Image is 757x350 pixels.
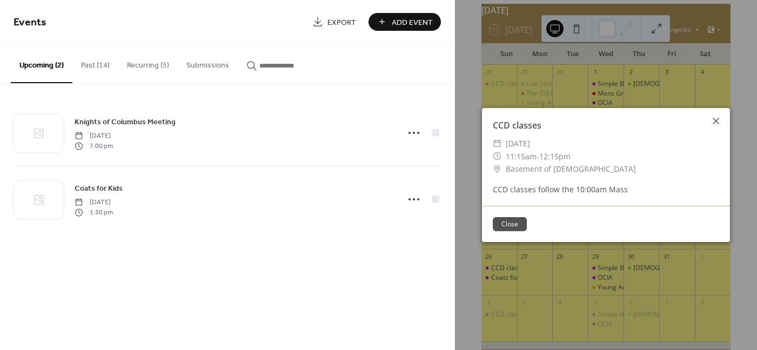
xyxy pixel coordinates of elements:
[539,151,571,161] span: 12:15pm
[506,137,530,150] span: [DATE]
[493,137,501,150] div: ​
[75,198,113,207] span: [DATE]
[537,151,539,161] span: -
[75,183,123,194] span: Coats for Kids
[304,13,364,31] a: Export
[118,44,178,82] button: Recurring (5)
[493,163,501,176] div: ​
[493,217,527,231] button: Close
[75,141,113,151] span: 7:00 pm
[75,207,113,217] span: 1:30 pm
[482,119,730,132] div: CCD classes
[14,12,46,33] span: Events
[369,13,441,31] button: Add Event
[327,17,356,28] span: Export
[506,151,537,161] span: 11:15am
[11,44,72,83] button: Upcoming (2)
[482,184,730,195] div: CCD classes follow the 10:00am Mass
[75,131,113,141] span: [DATE]
[506,163,636,176] span: Basement of [DEMOGRAPHIC_DATA]
[75,116,176,128] a: Knights of Columbus Meeting
[392,17,433,28] span: Add Event
[178,44,238,82] button: Submissions
[75,117,176,128] span: Knights of Columbus Meeting
[75,182,123,194] a: Coats for Kids
[72,44,118,82] button: Past (14)
[493,150,501,163] div: ​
